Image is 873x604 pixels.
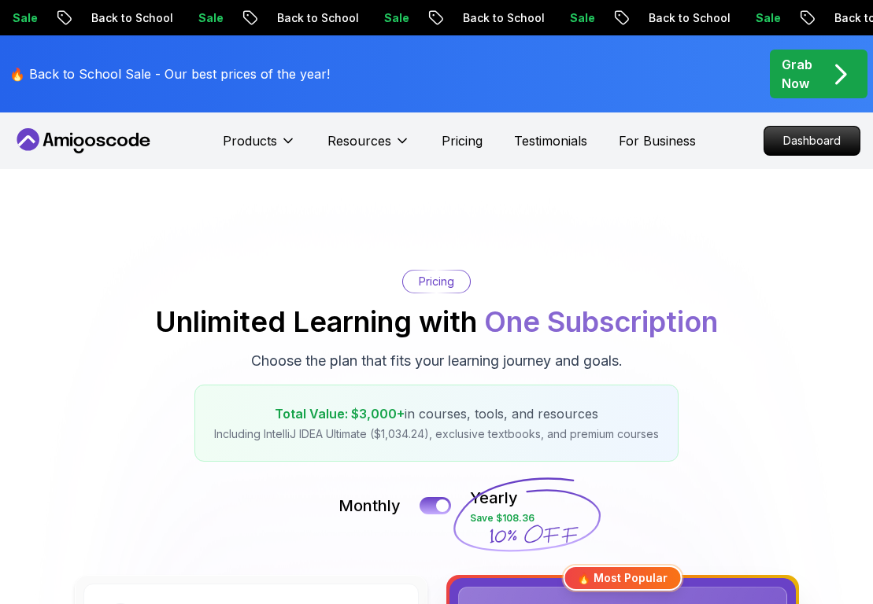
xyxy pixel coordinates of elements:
h2: Unlimited Learning with [155,306,718,337]
p: Sale [186,10,236,26]
p: Sale [557,10,608,26]
a: Dashboard [764,126,860,156]
button: Resources [327,131,410,163]
p: 🔥 Back to School Sale - Our best prices of the year! [9,64,330,83]
p: Resources [327,131,391,150]
button: Products [223,131,296,163]
p: Back to School [79,10,186,26]
p: Back to School [264,10,372,26]
p: Sale [743,10,793,26]
p: Back to School [450,10,557,26]
p: Monthly [338,495,401,517]
p: Dashboard [764,127,860,155]
p: Sale [372,10,422,26]
p: Pricing [419,274,454,289]
p: in courses, tools, and resources [214,404,659,423]
p: Grab Now [782,55,812,93]
p: Back to School [636,10,743,26]
a: Testimonials [514,131,587,150]
p: Products [223,131,277,150]
span: One Subscription [484,304,718,339]
span: Total Value: $3,000+ [275,406,405,422]
a: For Business [619,131,696,150]
a: Pricing [442,131,483,150]
p: Including IntelliJ IDEA Ultimate ($1,034.24), exclusive textbooks, and premium courses [214,426,659,442]
p: Choose the plan that fits your learning journey and goals. [251,350,623,372]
